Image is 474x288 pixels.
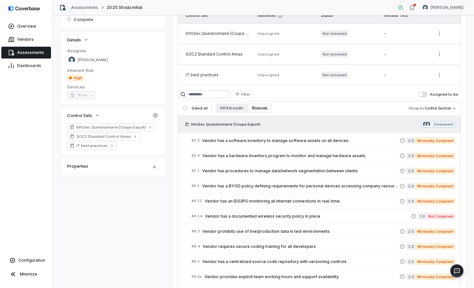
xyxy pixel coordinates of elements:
img: Daniel Aranibar avatar [423,5,428,10]
button: All 144 results [216,104,247,113]
a: #6.14Vendor has a documented wireless security policy in place1.0Not Compliant [192,209,456,224]
button: Daniel Aranibar avatar[PERSON_NAME] [419,3,467,12]
div: - [384,72,427,78]
span: InfoSec Questionnaire (Coupa Export) [191,122,260,127]
dt: Inherent Risk [67,67,159,73]
a: Assessments [71,5,98,10]
span: Vendor provides explicit team working hours and support availability. [204,274,400,279]
a: #8.4Vendor requires secure coding training for all developers2.0Minimally Compliant [192,239,456,254]
div: InfoSec Questionnaire (Coupa Export) [186,31,250,36]
a: #2.4Vendor has a hardware inventory program to monitor and manage hardware assets.2.0Minimally Co... [192,148,456,163]
span: Minimally Compliant [415,274,456,280]
div: SOC2 Standard Control Areas [186,52,250,57]
dt: Assignee [67,48,159,54]
span: Vendor has a centralized source code repository with versioning controls [202,259,400,264]
span: [PERSON_NAME] [78,58,108,62]
img: Daniel Aranibar avatar [423,122,428,127]
span: Minimally Compliant [415,198,456,204]
span: Control Sets [67,112,92,118]
span: Unassigned [257,31,279,36]
span: Vendor requires secure coding training for all developers [203,244,400,249]
a: Overview [1,20,51,32]
span: 2.0 [406,153,415,159]
span: # 5.5 [192,183,199,188]
span: 1.0 [418,213,426,220]
img: Hammed Bakare avatar [426,122,430,127]
span: Review Text [384,13,408,18]
a: #5.5Vendor has a BYOD policy defining requirements for personal devices accessing company resourc... [192,179,456,193]
button: Assigned to me [418,92,427,97]
img: logo-D7KZi-bG.svg [9,5,40,12]
span: Vendor has a hardware inventory program to monitor and manage hardware assets. [202,153,400,158]
div: - [384,31,427,36]
span: 2.0 [406,198,415,204]
span: Not reviewed [321,30,348,37]
span: Vendors [17,37,34,42]
span: Unassigned [257,73,279,77]
img: Daniel Aranibar avatar [68,57,75,63]
span: Minimize [20,272,37,277]
span: Assessments [17,50,44,55]
span: # 8.3 [192,229,200,234]
span: Minimally Compliant [415,228,456,235]
dt: Services [67,84,159,90]
span: Vendor has procedures to manage data/network segmentation between clients [202,168,400,174]
span: IT best practices [76,143,108,148]
a: Vendors [1,34,51,45]
span: Group by [408,106,424,110]
span: Complete [74,16,93,22]
span: # 6.14 [192,214,202,219]
a: #2.1Vendor has procedures to manage data/network segmentation between clients2.0Minimally Compliant [192,163,456,178]
span: SOC2 Standard Control Areas [76,134,131,139]
button: Control Sets [65,109,102,121]
span: Dashboards [17,63,41,68]
a: Dashboards [1,60,51,72]
span: Configuration [18,258,45,263]
span: # 9.2a [192,274,202,279]
a: #2.3Vendor has a software inventory to manage software assets on all devices2.0Minimally Compliant [192,133,456,148]
a: #6.11Vendor has an IDS/IPS monitoring all internet connections in real-time.2.0Minimally Compliant [192,194,456,208]
span: 2.0 [406,274,415,280]
span: # 8.5 [192,259,200,264]
button: Minimize [3,268,50,281]
button: Filter [232,90,253,98]
input: Select all [183,106,188,110]
span: # 2.3 [192,138,199,143]
a: InfoSec Questionnaire (Coupa Export) [67,123,155,131]
span: 2.0 [406,258,415,265]
span: Vendor has a documented wireless security policy in place [205,214,411,219]
span: 2025 Strada Initial [107,5,142,10]
button: 16 issues [248,104,272,113]
span: Minimally Compliant [415,137,456,144]
span: 2.0 [406,168,415,174]
span: # 2.4 [192,153,200,158]
span: Minimally Compliant [415,153,456,159]
a: #8.3Vendor prohibits use of live/production data in test environments2.0Minimally Compliant [192,224,456,239]
span: High [67,75,84,81]
span: Reviewer [257,13,313,18]
a: Configuration [3,254,50,266]
span: Select all [192,106,207,111]
a: IT best practices [67,142,117,150]
a: #8.5Vendor has a centralized source code repository with versioning controls2.0Minimally Compliant [192,254,456,269]
div: - [384,52,427,57]
span: Control Set [186,13,208,18]
span: [PERSON_NAME] [431,5,463,10]
span: # 8.4 [192,244,200,249]
span: Not reviewed [321,72,348,78]
span: 2.0 [406,243,415,250]
span: Unassigned [257,52,279,57]
span: Filter [241,92,250,97]
span: Minimally Compliant [415,258,456,265]
a: SOC2 Standard Control Areas [67,132,140,140]
div: IT best practices [186,72,250,78]
span: Minimally Compliant [415,183,456,189]
label: Assigned to me [418,92,458,97]
a: Assessments [1,47,51,59]
span: 2.0 [406,228,415,235]
button: Details [65,34,91,46]
span: Status [321,13,333,18]
span: Vendor has a software inventory to manage software assets on all devices [202,138,400,143]
span: Not reviewed [321,51,348,58]
span: Vendor has an IDS/IPS monitoring all internet connections in real-time. [205,199,400,204]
